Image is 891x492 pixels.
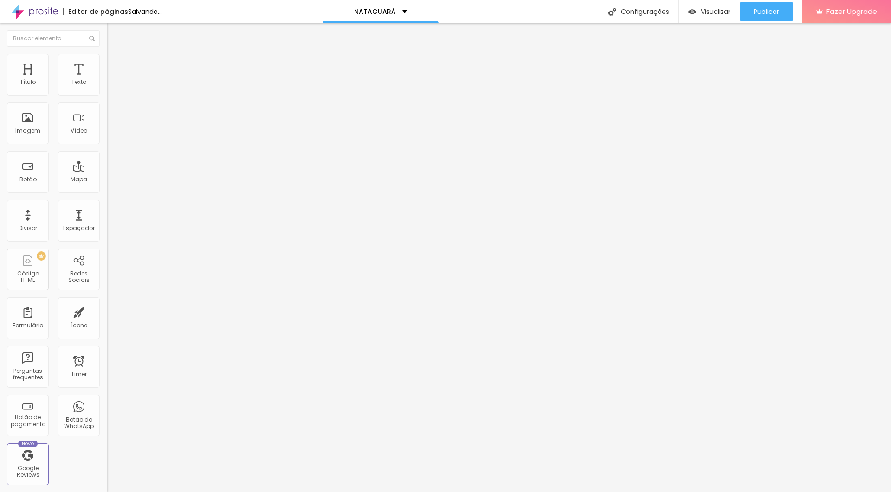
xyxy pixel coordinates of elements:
[15,128,40,134] div: Imagem
[826,7,877,15] span: Fazer Upgrade
[60,416,97,430] div: Botão do WhatsApp
[71,176,87,183] div: Mapa
[679,2,740,21] button: Visualizar
[9,270,46,284] div: Código HTML
[9,465,46,479] div: Google Reviews
[7,30,100,47] input: Buscar elemento
[71,79,86,85] div: Texto
[754,8,779,15] span: Publicar
[63,8,128,15] div: Editor de páginas
[71,371,87,377] div: Timer
[9,368,46,381] div: Perguntas frequentes
[89,36,95,41] img: Icone
[9,414,46,428] div: Botão de pagamento
[19,225,37,231] div: Divisor
[701,8,730,15] span: Visualizar
[740,2,793,21] button: Publicar
[71,322,87,329] div: Ícone
[60,270,97,284] div: Redes Sociais
[354,8,395,15] p: NATAGUARÁ
[608,8,616,16] img: Icone
[63,225,95,231] div: Espaçador
[20,79,36,85] div: Título
[18,441,38,447] div: Novo
[107,23,891,492] iframe: Editor
[13,322,43,329] div: Formulário
[19,176,37,183] div: Botão
[688,8,696,16] img: view-1.svg
[71,128,87,134] div: Vídeo
[128,8,162,15] div: Salvando...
